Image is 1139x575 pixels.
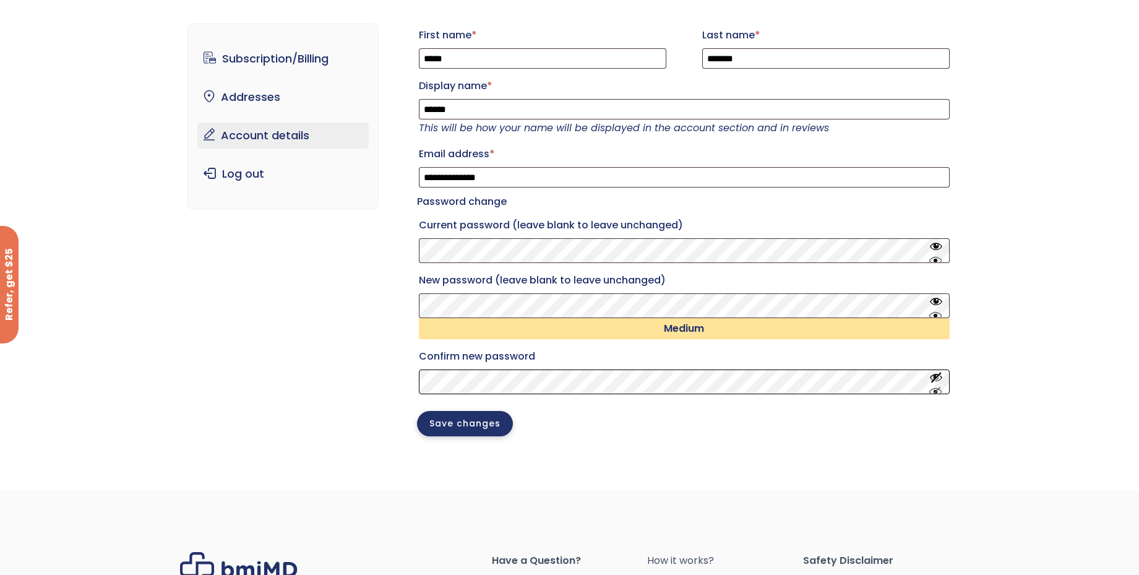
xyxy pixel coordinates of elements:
a: Account details [197,123,369,149]
span: Have a Question? [492,552,648,569]
div: Medium [419,318,950,339]
label: First name [419,25,666,45]
em: This will be how your name will be displayed in the account section and in reviews [419,121,829,135]
nav: Account pages [187,24,379,209]
a: Log out [197,161,369,187]
button: Save changes [417,411,513,436]
label: Display name [419,76,950,96]
button: Show password [929,371,943,394]
button: Hide password [929,240,943,262]
span: Safety Disclaimer [803,552,959,569]
legend: Password change [417,193,507,210]
a: How it works? [647,552,803,569]
label: Email address [419,144,950,164]
label: New password (leave blank to leave unchanged) [419,270,950,290]
label: Current password (leave blank to leave unchanged) [419,215,950,235]
a: Addresses [197,84,369,110]
a: Subscription/Billing [197,46,369,72]
label: Last name [702,25,950,45]
label: Confirm new password [419,347,950,366]
button: Hide password [929,295,943,318]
